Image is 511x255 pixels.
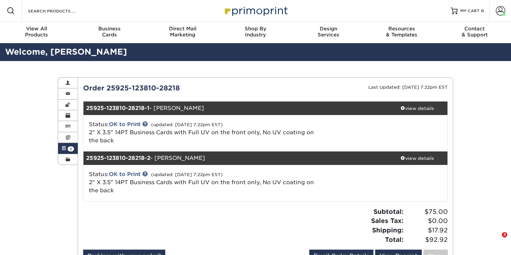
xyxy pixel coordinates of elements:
small: (updated: [DATE] 7:22pm EST) [151,172,223,177]
span: 2 [68,146,74,151]
a: OK to Print [109,171,141,177]
strong: Total: [385,236,404,243]
span: Direct Mail [146,26,219,32]
div: Industry [219,26,292,38]
div: & Support [438,26,511,38]
span: Resources [365,26,438,32]
span: Business [73,26,146,32]
strong: 25925-123810-28218-2 [86,155,150,161]
span: Shop By [219,26,292,32]
iframe: Intercom live chat [488,232,504,248]
a: DesignServices [292,22,365,43]
strong: 25925-123810-28218-1 [86,105,149,111]
a: Resources& Templates [365,22,438,43]
small: (updated: [DATE] 7:22pm EST) [151,122,223,127]
a: view details [387,102,447,115]
a: OK to Print [109,121,141,128]
strong: Sales Tax: [371,217,404,224]
span: $0.00 [406,216,448,226]
div: & Templates [365,26,438,38]
div: Status: [84,120,326,145]
a: Direct MailMarketing [146,22,219,43]
div: - [PERSON_NAME] [83,102,387,115]
span: $75.00 [406,207,448,217]
span: $92.92 [406,235,448,245]
div: Cards [73,26,146,38]
a: Contact& Support [438,22,511,43]
a: 2" X 3.5" 14PT Business Cards with Full UV on the front only, No UV coating on the back [89,129,314,144]
a: 2 [58,143,78,154]
a: BusinessCards [73,22,146,43]
div: Status: [84,170,326,195]
div: view details [387,155,447,162]
span: $17.92 [406,226,448,235]
span: 3 [502,232,507,237]
span: 0 [481,8,484,13]
a: view details [387,151,447,165]
div: Marketing [146,26,219,38]
img: Primoprint [222,3,289,18]
div: - [PERSON_NAME] [83,151,387,165]
strong: Shipping: [372,226,404,234]
strong: Subtotal: [373,208,404,215]
a: 2" X 3.5" 14PT Business Cards with Full UV on the front only, No UV coating on the back [89,179,314,194]
span: MY CART [460,8,480,14]
div: Services [292,26,365,38]
a: Shop ByIndustry [219,22,292,43]
span: Contact [438,26,511,32]
input: SEARCH PRODUCTS..... [27,7,93,15]
div: Order 25925-123810-28218 [78,83,266,93]
div: view details [387,105,447,112]
small: Last Updated: [DATE] 7:22pm EST [368,85,448,90]
span: Design [292,26,365,32]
